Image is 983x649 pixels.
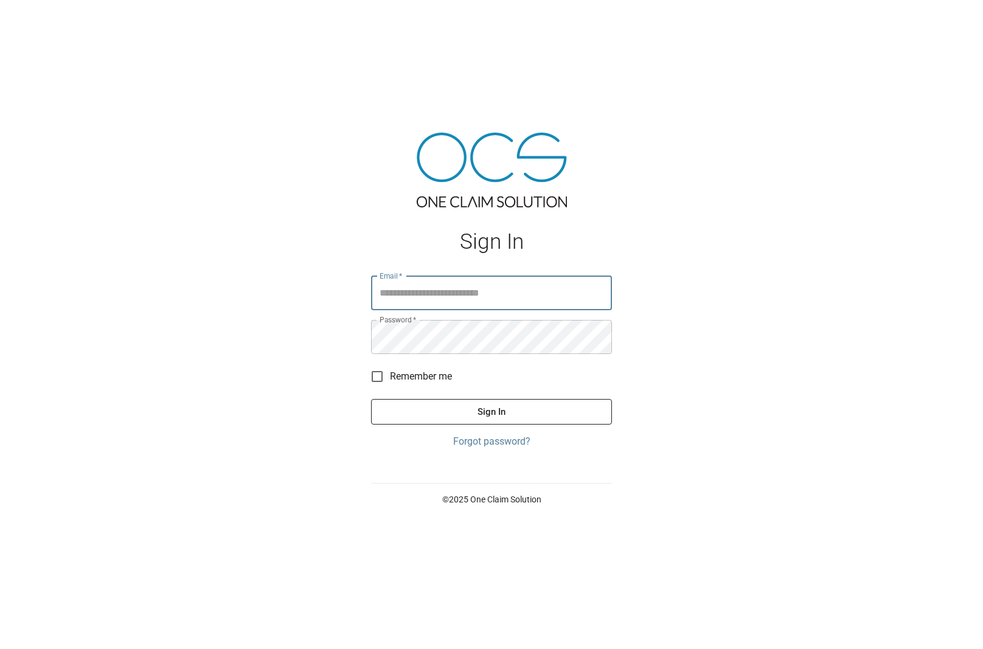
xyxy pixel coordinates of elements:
img: ocs-logo-white-transparent.png [15,7,63,32]
h1: Sign In [371,229,612,254]
p: © 2025 One Claim Solution [371,493,612,505]
button: Sign In [371,399,612,425]
span: Remember me [390,369,452,384]
label: Email [380,271,403,281]
a: Forgot password? [371,434,612,449]
img: ocs-logo-tra.png [417,133,567,207]
label: Password [380,314,416,325]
